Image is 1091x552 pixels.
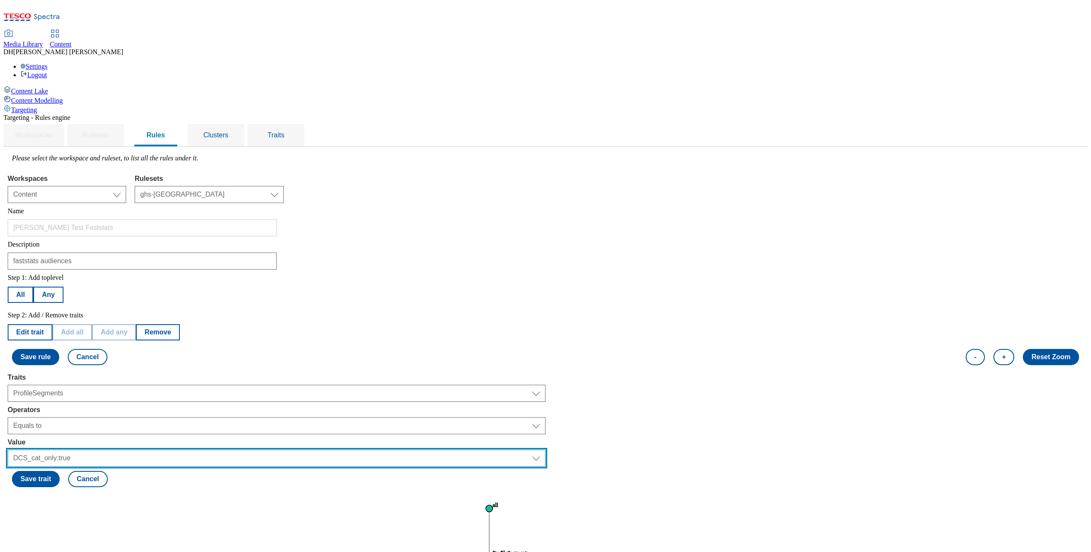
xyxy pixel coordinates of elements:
label: Value [8,439,545,446]
button: Reset Zoom [1023,349,1079,365]
a: Logout [20,71,47,78]
label: Step 1: Add toplevel [8,274,63,281]
div: Targeting - Rules engine [3,114,1088,122]
button: + [993,349,1014,365]
span: Rules [147,131,165,139]
span: Content Modelling [11,97,63,104]
input: Enter name [8,219,277,236]
a: Content [50,30,72,48]
button: Add any [92,324,136,340]
label: Please select the workspace and ruleset, to list all the rules under it. [12,154,198,162]
button: - [966,349,985,365]
label: Step 2: Add / Remove traits [8,311,83,319]
a: Content Lake [3,86,1088,95]
a: Content Modelling [3,95,1088,105]
text: all [493,502,498,508]
button: Add all [52,324,92,340]
button: Remove [136,324,179,340]
a: Targeting [3,105,1088,114]
span: Clusters [203,131,228,139]
span: Content [50,41,72,48]
span: Media Library [3,41,43,48]
button: Any [33,287,63,303]
a: Settings [20,63,48,70]
label: Operators [8,406,545,414]
label: Workspaces [8,175,126,183]
button: All [8,287,33,303]
button: Edit trait [8,324,52,340]
span: Targeting [11,106,37,113]
input: Enter description [8,253,277,270]
label: Traits [8,374,545,381]
label: Name [8,207,24,215]
span: Traits [268,131,284,139]
span: DH [3,48,13,55]
button: Save rule [12,349,59,365]
span: Content Lake [11,87,48,95]
a: Media Library [3,30,43,48]
button: Cancel [68,471,107,487]
button: Save trait [12,471,60,487]
button: Cancel [68,349,107,365]
label: Rulesets [135,175,284,183]
span: [PERSON_NAME] [PERSON_NAME] [13,48,123,55]
label: Description [8,241,40,248]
